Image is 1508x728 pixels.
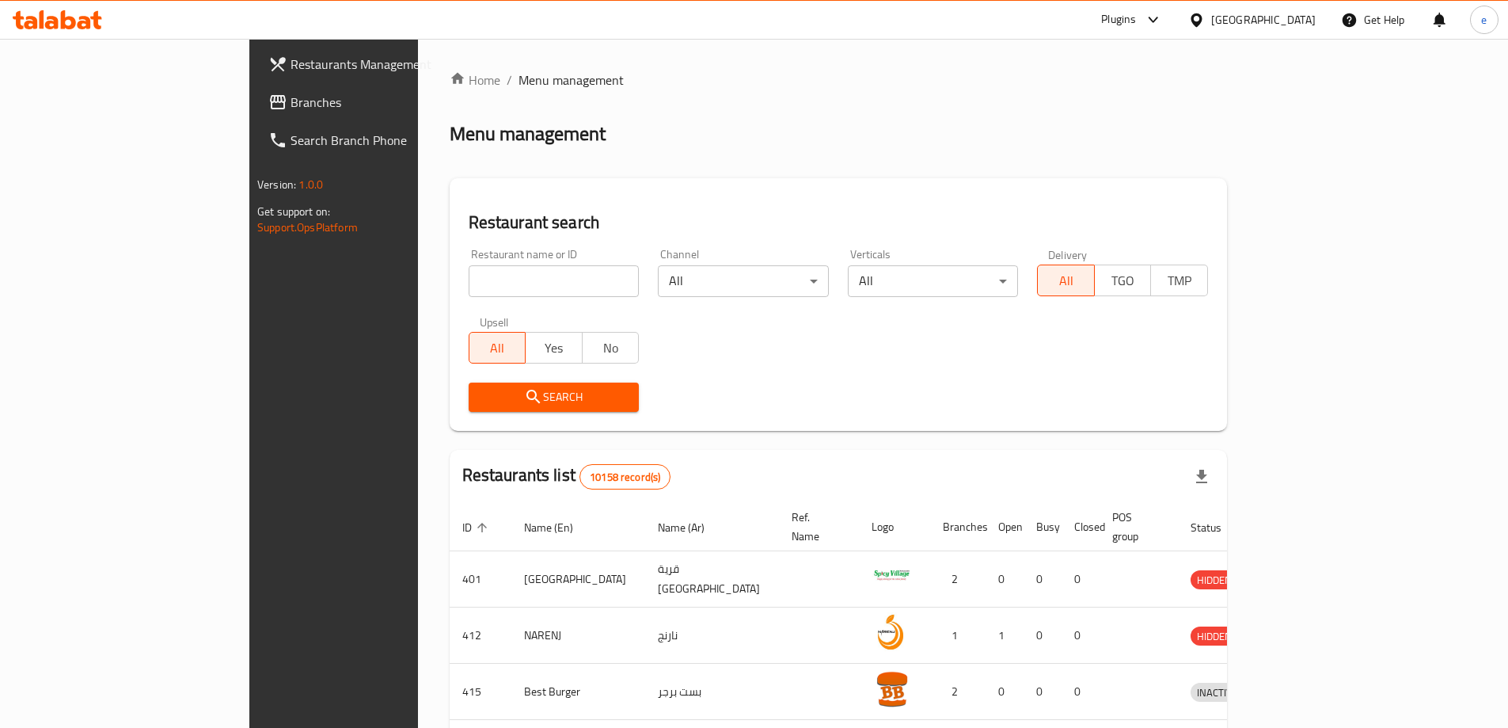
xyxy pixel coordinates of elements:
a: Branches [256,83,501,121]
span: Restaurants Management [291,55,488,74]
th: Closed [1062,503,1100,551]
div: Total records count [579,464,670,490]
span: Yes [532,337,576,360]
td: Best Burger [511,664,645,720]
h2: Restaurant search [469,211,1208,234]
div: HIDDEN [1191,627,1238,646]
th: Open [986,503,1024,551]
img: Spicy Village [872,556,911,596]
h2: Menu management [450,121,606,147]
span: Ref. Name [792,508,840,546]
th: Logo [859,503,930,551]
span: ID [462,518,492,537]
td: 0 [1062,551,1100,608]
span: TGO [1101,269,1145,292]
h2: Restaurants list [462,463,671,490]
th: Busy [1024,503,1062,551]
span: Name (Ar) [658,518,725,537]
td: 0 [1024,551,1062,608]
span: All [1044,269,1088,292]
button: All [469,332,526,364]
span: TMP [1157,269,1202,292]
a: Search Branch Phone [256,121,501,159]
button: No [582,332,640,364]
span: Branches [291,93,488,112]
span: HIDDEN [1191,627,1238,646]
img: Best Burger [872,669,911,708]
td: 0 [1024,664,1062,720]
span: 10158 record(s) [580,470,670,485]
td: نارنج [645,608,779,664]
span: INACTIVE [1191,684,1244,702]
span: e [1481,11,1487,29]
span: All [476,337,520,360]
div: All [848,265,1019,297]
span: HIDDEN [1191,571,1238,589]
button: TGO [1094,265,1152,296]
td: 0 [986,664,1024,720]
td: 1 [930,608,986,664]
div: Export file [1183,458,1221,496]
span: Search Branch Phone [291,131,488,150]
li: / [507,71,512,90]
span: Version: [257,174,296,195]
div: HIDDEN [1191,570,1238,589]
a: Support.OpsPlatform [257,217,358,238]
span: No [589,337,633,360]
td: قرية [GEOGRAPHIC_DATA] [645,551,779,608]
td: 2 [930,664,986,720]
nav: breadcrumb [450,71,1227,90]
button: Search [469,383,640,412]
span: Search [481,387,627,407]
span: POS group [1112,508,1159,546]
td: 0 [1024,608,1062,664]
span: Menu management [518,71,624,90]
td: 0 [1062,608,1100,664]
img: NARENJ [872,612,911,652]
button: All [1037,265,1095,296]
th: Branches [930,503,986,551]
button: Yes [525,332,583,364]
td: 0 [986,551,1024,608]
td: 2 [930,551,986,608]
span: Get support on: [257,201,330,222]
a: Restaurants Management [256,45,501,83]
input: Search for restaurant name or ID.. [469,265,640,297]
td: 1 [986,608,1024,664]
td: NARENJ [511,608,645,664]
td: [GEOGRAPHIC_DATA] [511,551,645,608]
div: All [658,265,829,297]
span: Name (En) [524,518,594,537]
div: [GEOGRAPHIC_DATA] [1211,11,1316,29]
div: Plugins [1101,10,1136,29]
label: Upsell [480,316,509,327]
span: Status [1191,518,1242,537]
button: TMP [1150,265,1208,296]
td: بست برجر [645,664,779,720]
span: 1.0.0 [298,174,323,195]
td: 0 [1062,664,1100,720]
label: Delivery [1048,249,1088,260]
